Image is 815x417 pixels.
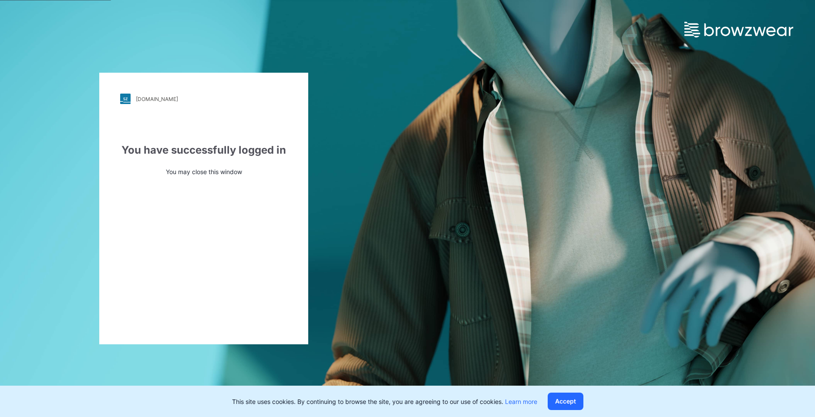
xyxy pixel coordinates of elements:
a: Learn more [505,398,537,405]
a: [DOMAIN_NAME] [120,94,287,104]
div: You have successfully logged in [120,142,287,158]
p: You may close this window [120,167,287,176]
img: browzwear-logo.e42bd6dac1945053ebaf764b6aa21510.svg [684,22,793,37]
img: stylezone-logo.562084cfcfab977791bfbf7441f1a819.svg [120,94,131,104]
p: This site uses cookies. By continuing to browse the site, you are agreeing to our use of cookies. [232,397,537,406]
div: [DOMAIN_NAME] [136,96,178,102]
button: Accept [548,393,583,410]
